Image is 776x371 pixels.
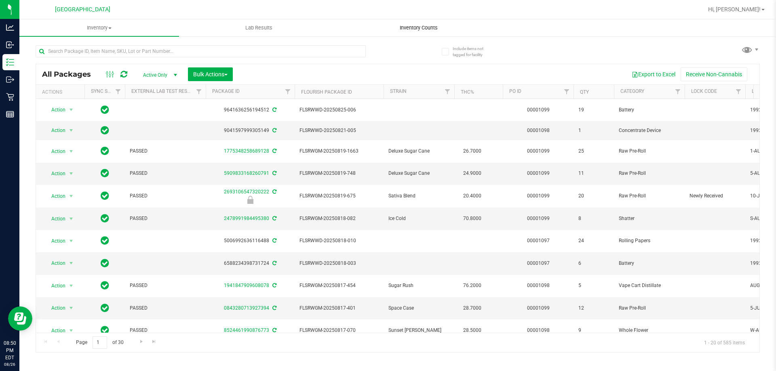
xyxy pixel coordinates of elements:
div: 6588234398731724 [205,260,296,267]
span: Sync from Compliance System [271,238,276,243]
a: 00001099 [527,193,550,199]
span: 8 [578,215,609,222]
span: PASSED [130,192,201,200]
input: Search Package ID, Item Name, SKU, Lot or Part Number... [36,45,366,57]
span: Sugar Rush [388,282,449,289]
div: Newly Received [205,196,296,204]
input: 1 [93,336,107,349]
a: Category [620,88,644,94]
span: [GEOGRAPHIC_DATA] [55,6,110,13]
a: 2693106547320222 [224,189,269,195]
span: select [66,146,76,157]
span: FLSRWGM-20250819-748 [299,170,379,177]
span: In Sync [101,213,109,224]
span: Raw Pre-Roll [619,170,680,177]
a: External Lab Test Result [131,88,195,94]
span: 6 [578,260,609,267]
span: Battery [619,106,680,114]
a: 1941847909608078 [224,283,269,288]
span: In Sync [101,168,109,179]
span: PASSED [130,304,201,312]
a: Inventory Counts [339,19,498,36]
span: FLSRWGM-20250817-070 [299,327,379,334]
a: 00001097 [527,238,550,243]
span: Deluxe Sugar Cane [388,147,449,155]
inline-svg: Inbound [6,41,14,49]
inline-svg: Reports [6,110,14,118]
span: 1 [578,127,609,134]
a: Filter [441,85,454,99]
inline-svg: Inventory [6,58,14,66]
span: In Sync [101,235,109,246]
span: 28.7000 [459,302,485,314]
span: Include items not tagged for facility [453,46,493,58]
a: Strain [390,88,407,94]
span: PASSED [130,215,201,222]
span: Hi, [PERSON_NAME]! [708,6,761,13]
span: select [66,280,76,291]
button: Bulk Actions [188,67,233,81]
span: Battery [619,260,680,267]
a: Filter [560,85,574,99]
span: FLSRWWD-20250825-006 [299,106,379,114]
span: Action [44,104,66,115]
span: PASSED [130,327,201,334]
iframe: Resource center [8,306,32,331]
span: PASSED [130,170,201,177]
a: THC% [461,89,474,95]
span: Sync from Compliance System [271,189,276,195]
a: Filter [112,85,125,99]
span: Raw Pre-Roll [619,147,680,155]
span: Sync from Compliance System [271,283,276,288]
a: 8524461990876773 [224,327,269,333]
div: 5006992636116488 [205,237,296,245]
span: Page of 30 [69,336,130,349]
span: Sync from Compliance System [271,305,276,311]
span: In Sync [101,325,109,336]
span: 26.7000 [459,145,485,157]
span: PASSED [130,282,201,289]
span: select [66,325,76,336]
a: Qty [580,89,589,95]
a: 00001098 [527,327,550,333]
a: Filter [192,85,206,99]
a: 1775348258689128 [224,148,269,154]
a: 5909833168260791 [224,170,269,176]
a: 00001099 [527,148,550,154]
span: FLSRWGM-20250818-082 [299,215,379,222]
div: 9041597999305149 [205,127,296,134]
span: select [66,104,76,115]
span: Bulk Actions [193,71,228,78]
span: FLSRWGM-20250817-401 [299,304,379,312]
span: Action [44,280,66,291]
span: select [66,168,76,179]
span: In Sync [101,145,109,157]
inline-svg: Analytics [6,23,14,31]
span: In Sync [101,280,109,291]
div: 9641636256194512 [205,106,296,114]
span: Action [44,168,66,179]
a: 00001099 [527,170,550,176]
a: PO ID [509,88,521,94]
a: Sync Status [91,88,122,94]
span: 28.5000 [459,325,485,336]
span: All Packages [42,70,99,79]
span: FLSRWWD-20250818-010 [299,237,379,245]
a: Filter [281,85,295,99]
span: Space Case [388,304,449,312]
span: select [66,258,76,269]
span: 12 [578,304,609,312]
span: FLSRWWD-20250821-005 [299,127,379,134]
span: In Sync [101,258,109,269]
span: FLSRWGM-20250819-1663 [299,147,379,155]
span: In Sync [101,302,109,314]
span: In Sync [101,190,109,201]
span: In Sync [101,125,109,136]
a: 00001097 [527,260,550,266]
a: 0843280713927394 [224,305,269,311]
button: Receive Non-Cannabis [681,67,747,81]
button: Export to Excel [626,67,681,81]
a: 00001099 [527,216,550,221]
span: select [66,125,76,136]
span: 9 [578,327,609,334]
